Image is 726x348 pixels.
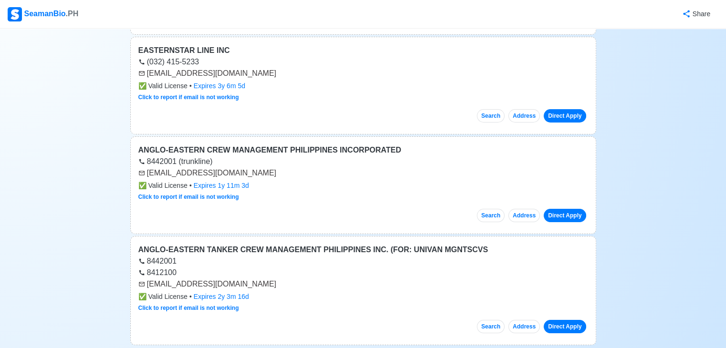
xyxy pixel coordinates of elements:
div: • [138,292,588,302]
button: Address [508,209,540,222]
span: .PH [66,10,79,18]
a: Click to report if email is not working [138,194,239,200]
a: 8412100 [138,268,177,276]
span: check [138,82,147,90]
button: Search [477,209,505,222]
a: 8442001 [138,257,177,265]
button: Address [508,109,540,123]
span: Valid License [138,81,188,91]
span: check [138,293,147,300]
button: Search [477,109,505,123]
div: Expires 3y 6m 5d [194,81,245,91]
div: [EMAIL_ADDRESS][DOMAIN_NAME] [138,167,588,179]
div: [EMAIL_ADDRESS][DOMAIN_NAME] [138,278,588,290]
div: Expires 1y 11m 3d [194,181,249,191]
button: Search [477,320,505,333]
div: ANGLO-EASTERN CREW MANAGEMENT PHILIPPINES INCORPORATED [138,144,588,156]
div: SeamanBio [8,7,78,21]
a: Direct Apply [544,209,586,222]
span: check [138,182,147,189]
div: • [138,81,588,91]
a: (032) 415-5233 [138,58,199,66]
span: Valid License [138,181,188,191]
button: Share [673,5,718,23]
span: Valid License [138,292,188,302]
button: Address [508,320,540,333]
img: Logo [8,7,22,21]
div: Expires 2y 3m 16d [194,292,249,302]
a: Direct Apply [544,109,586,123]
a: 8442001 (trunkline) [138,157,213,165]
div: EASTERNSTAR LINE INC [138,45,588,56]
div: [EMAIL_ADDRESS][DOMAIN_NAME] [138,68,588,79]
div: ANGLO-EASTERN TANKER CREW MANAGEMENT PHILIPPINES INC. (FOR: UNIVAN MGNTSCVS [138,244,588,256]
div: • [138,181,588,191]
a: Click to report if email is not working [138,94,239,101]
a: Click to report if email is not working [138,305,239,311]
a: Direct Apply [544,320,586,333]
